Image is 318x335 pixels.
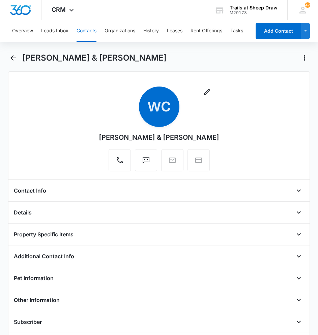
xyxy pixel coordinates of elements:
h1: [PERSON_NAME] & [PERSON_NAME] [22,53,167,63]
button: Tasks [230,20,243,42]
h4: Subscriber [14,318,42,326]
button: Call [109,149,131,171]
button: Leases [167,20,182,42]
button: Actions [299,53,310,63]
button: Open [293,229,304,240]
button: Back [8,53,19,63]
h4: Additional Contact Info [14,252,74,260]
button: Rent Offerings [191,20,222,42]
span: CRM [52,6,66,13]
button: Text [135,149,157,171]
button: Organizations [105,20,135,42]
button: Open [293,273,304,283]
h4: Other Information [14,296,60,304]
span: WC [139,87,179,127]
a: Call [109,160,131,165]
h4: Details [14,208,32,216]
h4: Property Specific Items [14,230,74,238]
button: Open [293,251,304,262]
button: Overview [12,20,33,42]
a: Text [135,160,157,165]
div: [PERSON_NAME] & [PERSON_NAME] [99,132,219,142]
h4: Pet Information [14,274,54,282]
div: account name [230,5,278,10]
div: notifications count [305,2,310,8]
button: History [143,20,159,42]
button: Open [293,295,304,305]
button: Add Contact [256,23,301,39]
div: account id [230,10,278,15]
button: Contacts [77,20,96,42]
button: Open [293,185,304,196]
button: Open [293,207,304,218]
h4: Contact Info [14,187,46,195]
span: 47 [305,2,310,8]
button: Open [293,316,304,327]
button: Leads Inbox [41,20,68,42]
